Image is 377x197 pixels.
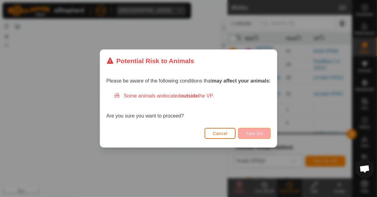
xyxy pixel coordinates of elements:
div: Are you sure you want to proceed? [106,92,271,120]
span: Cancel [213,131,227,136]
strong: may affect your animals: [212,78,271,83]
button: Turn On [238,128,271,139]
strong: outside [180,93,198,98]
div: Potential Risk to Animals [106,56,194,66]
div: Some animals are [114,92,271,100]
span: Please be aware of the following conditions that [106,78,271,83]
span: Turn On [246,131,263,136]
div: Open chat [355,159,374,178]
button: Cancel [205,128,236,139]
span: located the VP. [164,93,214,98]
